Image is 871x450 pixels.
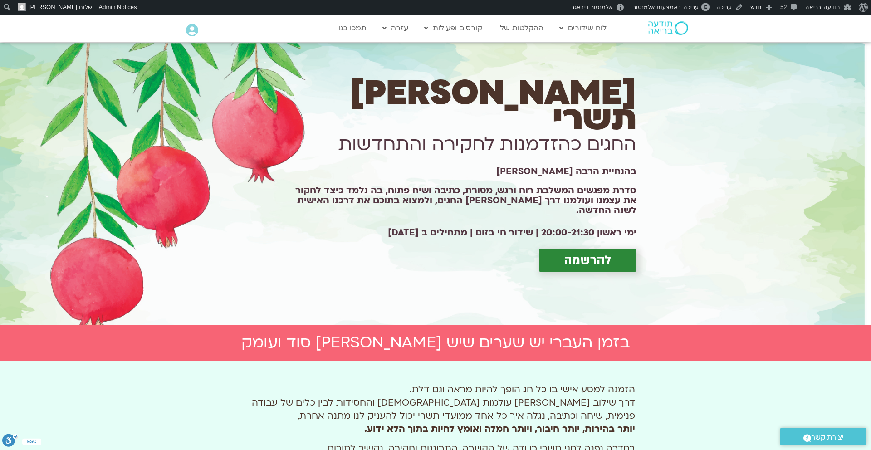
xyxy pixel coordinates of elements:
a: עזרה [378,20,413,37]
span: דרך שילוב [PERSON_NAME] עולמות [DEMOGRAPHIC_DATA] והחסידות לבין כלים של עבודה פנימית, שיחה וכתיבה... [252,396,635,422]
h1: בהנחיית הרבה [PERSON_NAME] [281,170,636,173]
h1: [PERSON_NAME] תשרי [281,81,636,132]
h2: ימי ראשון 20:00-21:30 | שידור חי בזום | מתחילים ב [DATE] [281,228,636,238]
a: קורסים ופעילות [420,20,487,37]
h2: בזמן העברי יש שערים שיש [PERSON_NAME] סוד ועומק [181,334,690,352]
h1: סדרת מפגשים המשלבת רוח ורגש, מסורת, כתיבה ושיח פתוח, בה נלמד כיצד לחקור את עצמנו ועולמנו דרך [PER... [281,186,636,215]
span: [PERSON_NAME] [29,4,77,10]
a: ההקלטות שלי [494,20,548,37]
a: להרשמה [539,249,636,272]
img: תודעה בריאה [648,21,688,35]
span: להרשמה [564,253,612,267]
a: יצירת קשר [780,428,866,445]
b: יותר בהירות, יותר חיבור, ויותר חמלה ואומץ לחיות בתוך הלא ידוע. [364,423,635,435]
h1: החגים כהזדמנות לחקירה והתחדשות [281,132,636,157]
span: הזמנה למסע אישי בו כל חג הופך להיות מראה וגם דלת. [410,383,635,396]
a: לוח שידורים [555,20,611,37]
span: עריכה באמצעות אלמנטור [633,4,699,10]
span: יצירת קשר [811,431,844,444]
a: תמכו בנו [334,20,371,37]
